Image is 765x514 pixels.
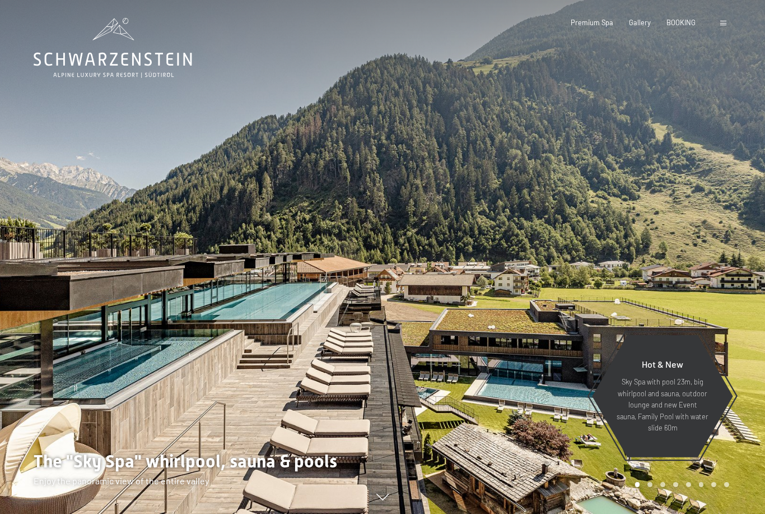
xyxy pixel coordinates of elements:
[631,482,729,487] div: Carousel Pagination
[724,482,729,487] div: Carousel Page 8
[629,18,651,27] a: Gallery
[635,482,640,487] div: Carousel Page 1 (Current Slide)
[699,482,704,487] div: Carousel Page 6
[666,18,696,27] a: BOOKING
[591,335,734,458] a: Hot & New Sky Spa with pool 23m, big whirlpool and sauna, outdoor lounge and new Event sauna, Fam...
[686,482,691,487] div: Carousel Page 5
[642,359,683,369] span: Hot & New
[660,482,665,487] div: Carousel Page 3
[711,482,716,487] div: Carousel Page 7
[673,482,678,487] div: Carousel Page 4
[571,18,613,27] a: Premium Spa
[647,482,652,487] div: Carousel Page 2
[614,376,711,433] p: Sky Spa with pool 23m, big whirlpool and sauna, outdoor lounge and new Event sauna, Family Pool w...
